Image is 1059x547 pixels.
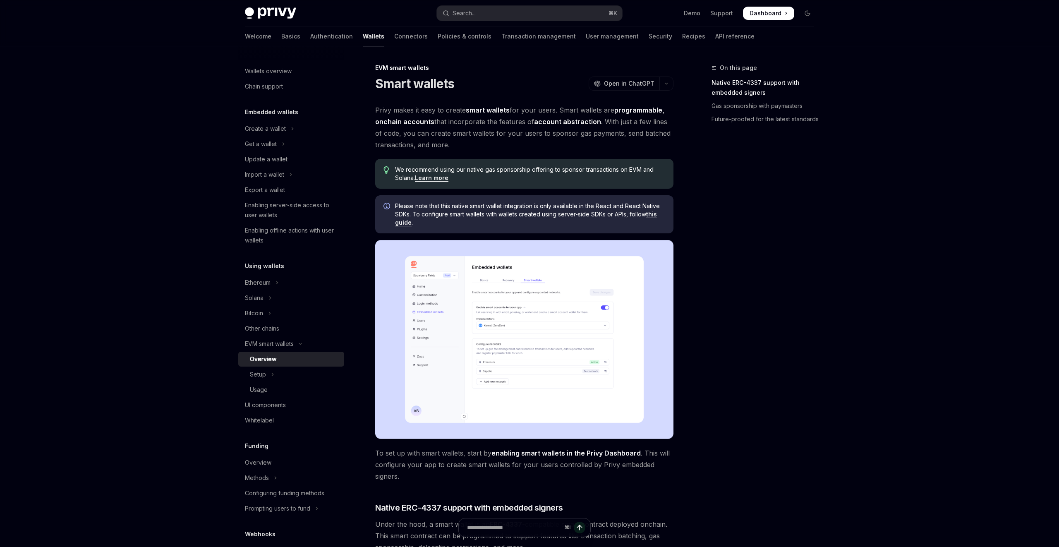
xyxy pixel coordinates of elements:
[281,26,300,46] a: Basics
[245,170,284,180] div: Import a wallet
[801,7,814,20] button: Toggle dark mode
[395,166,665,182] span: We recommend using our native gas sponsorship offering to sponsor transactions on EVM and Solana.
[245,278,271,288] div: Ethereum
[712,76,821,99] a: Native ERC-4337 support with embedded signers
[250,369,266,379] div: Setup
[238,182,344,197] a: Export a wallet
[649,26,672,46] a: Security
[375,447,673,482] span: To set up with smart wallets, start by . This will configure your app to create smart wallets for...
[501,26,576,46] a: Transaction management
[743,7,794,20] a: Dashboard
[245,82,283,91] div: Chain support
[438,26,491,46] a: Policies & controls
[238,336,344,351] button: Toggle EVM smart wallets section
[245,200,339,220] div: Enabling server-side access to user wallets
[245,185,285,195] div: Export a wallet
[375,76,454,91] h1: Smart wallets
[245,7,296,19] img: dark logo
[245,339,294,349] div: EVM smart wallets
[375,104,673,151] span: Privy makes it easy to create for your users. Smart wallets are that incorporate the features of ...
[609,10,617,17] span: ⌘ K
[238,137,344,151] button: Toggle Get a wallet section
[245,488,324,498] div: Configuring funding methods
[238,470,344,485] button: Toggle Methods section
[453,8,476,18] div: Search...
[437,6,622,21] button: Open search
[245,226,339,245] div: Enabling offline actions with user wallets
[238,79,344,94] a: Chain support
[238,382,344,397] a: Usage
[245,124,286,134] div: Create a wallet
[375,64,673,72] div: EVM smart wallets
[245,441,268,451] h5: Funding
[238,275,344,290] button: Toggle Ethereum section
[395,202,665,227] span: Please note that this native smart wallet integration is only available in the React and React Na...
[712,113,821,126] a: Future-proofed for the latest standards
[245,529,276,539] h5: Webhooks
[363,26,384,46] a: Wallets
[710,9,733,17] a: Support
[238,398,344,413] a: UI components
[238,413,344,428] a: Whitelabel
[682,26,705,46] a: Recipes
[245,400,286,410] div: UI components
[238,486,344,501] a: Configuring funding methods
[245,324,279,333] div: Other chains
[245,504,310,513] div: Prompting users to fund
[375,502,563,513] span: Native ERC-4337 support with embedded signers
[238,306,344,321] button: Toggle Bitcoin section
[586,26,639,46] a: User management
[574,522,585,533] button: Send message
[238,290,344,305] button: Toggle Solana section
[238,501,344,516] button: Toggle Prompting users to fund section
[245,107,298,117] h5: Embedded wallets
[467,518,561,537] input: Ask a question...
[238,121,344,136] button: Toggle Create a wallet section
[238,352,344,367] a: Overview
[415,174,448,182] a: Learn more
[245,473,269,483] div: Methods
[684,9,700,17] a: Demo
[245,293,264,303] div: Solana
[604,79,654,88] span: Open in ChatGPT
[375,240,673,439] img: Sample enable smart wallets
[238,64,344,79] a: Wallets overview
[245,458,271,468] div: Overview
[534,118,601,126] a: account abstraction
[238,167,344,182] button: Toggle Import a wallet section
[750,9,781,17] span: Dashboard
[245,261,284,271] h5: Using wallets
[383,166,389,174] svg: Tip
[245,139,277,149] div: Get a wallet
[238,223,344,248] a: Enabling offline actions with user wallets
[245,415,274,425] div: Whitelabel
[310,26,353,46] a: Authentication
[491,449,641,458] a: enabling smart wallets in the Privy Dashboard
[245,26,271,46] a: Welcome
[238,152,344,167] a: Update a wallet
[238,455,344,470] a: Overview
[715,26,755,46] a: API reference
[383,203,392,211] svg: Info
[250,385,268,395] div: Usage
[712,99,821,113] a: Gas sponsorship with paymasters
[589,77,659,91] button: Open in ChatGPT
[394,26,428,46] a: Connectors
[245,66,292,76] div: Wallets overview
[466,106,510,114] strong: smart wallets
[720,63,757,73] span: On this page
[250,354,276,364] div: Overview
[238,198,344,223] a: Enabling server-side access to user wallets
[238,321,344,336] a: Other chains
[238,367,344,382] button: Toggle Setup section
[245,154,288,164] div: Update a wallet
[245,308,263,318] div: Bitcoin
